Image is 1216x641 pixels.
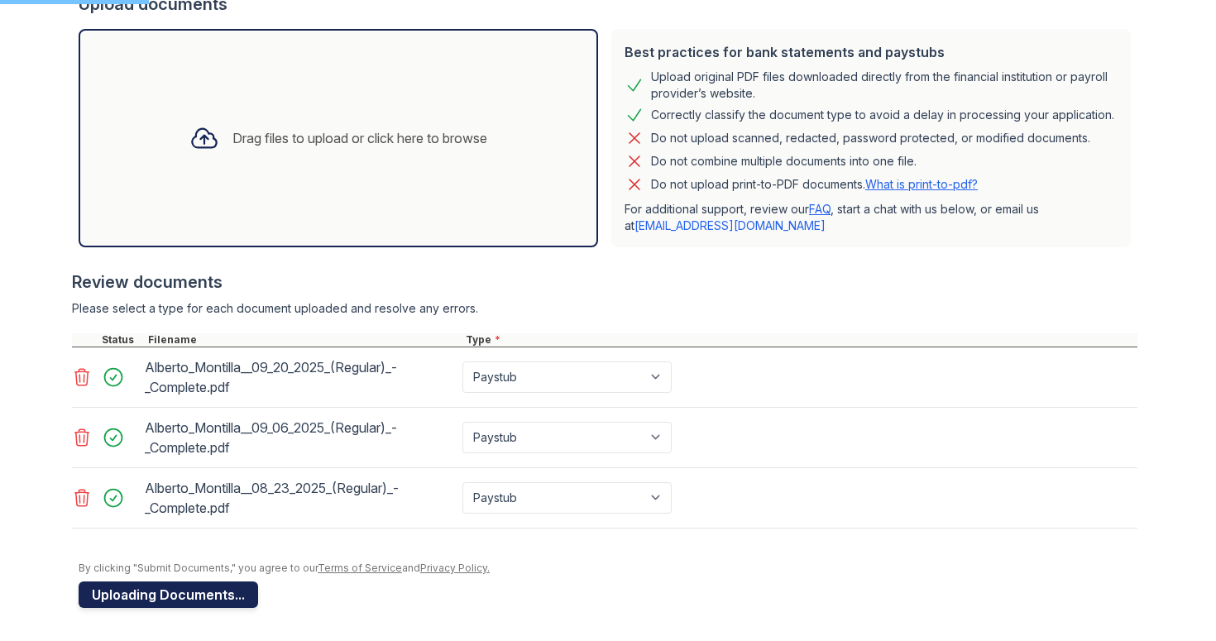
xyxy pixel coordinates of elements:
[651,176,978,193] p: Do not upload print-to-PDF documents.
[651,69,1118,102] div: Upload original PDF files downloaded directly from the financial institution or payroll provider’...
[145,354,456,400] div: Alberto_Montilla__09_20_2025_(Regular)_-_Complete.pdf
[145,333,462,347] div: Filename
[865,177,978,191] a: What is print-to-pdf?
[420,562,490,574] a: Privacy Policy.
[79,562,1137,575] div: By clicking "Submit Documents," you agree to our and
[462,333,1137,347] div: Type
[98,333,145,347] div: Status
[72,300,1137,317] div: Please select a type for each document uploaded and resolve any errors.
[625,42,1118,62] div: Best practices for bank statements and paystubs
[625,201,1118,234] p: For additional support, review our , start a chat with us below, or email us at
[145,475,456,521] div: Alberto_Montilla__08_23_2025_(Regular)_-_Complete.pdf
[79,581,258,608] button: Uploading Documents...
[651,128,1090,148] div: Do not upload scanned, redacted, password protected, or modified documents.
[318,562,402,574] a: Terms of Service
[232,128,487,148] div: Drag files to upload or click here to browse
[651,105,1114,125] div: Correctly classify the document type to avoid a delay in processing your application.
[634,218,826,232] a: [EMAIL_ADDRESS][DOMAIN_NAME]
[72,270,1137,294] div: Review documents
[651,151,917,171] div: Do not combine multiple documents into one file.
[809,202,831,216] a: FAQ
[145,414,456,461] div: Alberto_Montilla__09_06_2025_(Regular)_-_Complete.pdf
